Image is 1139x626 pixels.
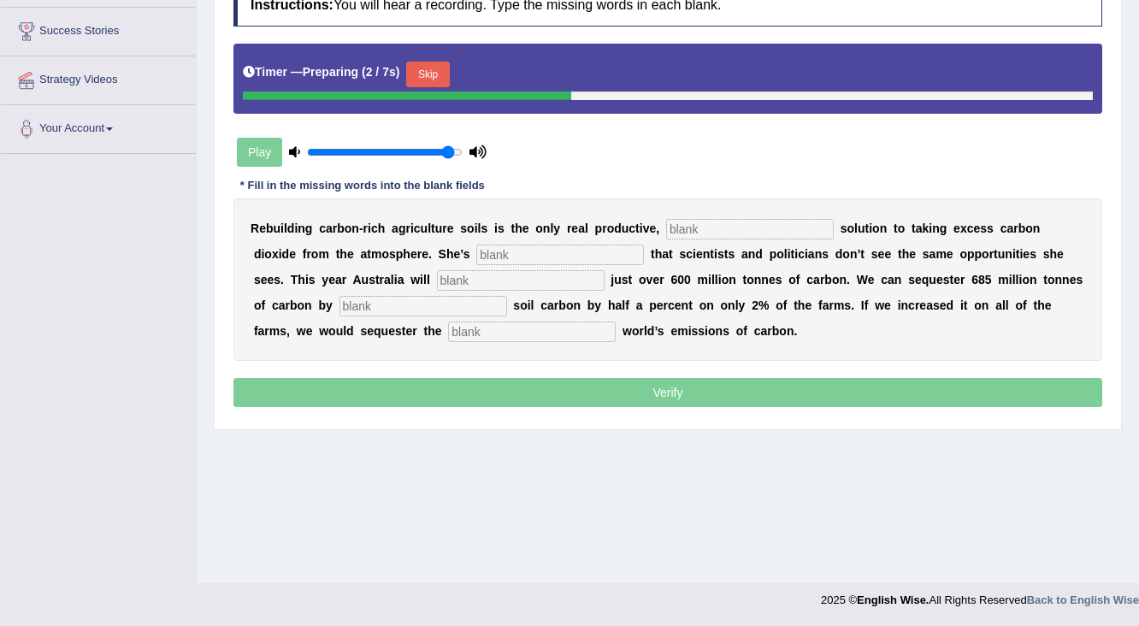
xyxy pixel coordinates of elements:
[649,221,656,235] b: e
[929,247,936,261] b: a
[272,247,279,261] b: x
[266,221,274,235] b: b
[1013,221,1018,235] b: r
[279,298,286,312] b: a
[417,247,422,261] b: r
[1,105,196,148] a: Your Account
[607,221,615,235] b: o
[1027,594,1139,606] strong: Back to English Wise
[422,247,428,261] b: e
[1016,247,1020,261] b: t
[1012,247,1016,261] b: i
[947,247,953,261] b: e
[251,221,259,235] b: R
[1033,221,1041,235] b: n
[396,247,404,261] b: p
[985,273,992,286] b: 5
[1000,221,1007,235] b: c
[998,247,1006,261] b: u
[254,298,262,312] b: o
[435,221,443,235] b: u
[776,247,784,261] b: o
[398,273,404,286] b: a
[835,247,843,261] b: d
[724,247,729,261] b: t
[871,247,878,261] b: s
[967,247,975,261] b: p
[923,247,929,261] b: s
[1016,273,1019,286] b: l
[832,273,840,286] b: o
[1048,273,1055,286] b: o
[410,221,414,235] b: i
[303,65,358,79] b: Preparing
[788,247,791,261] b: i
[423,273,427,286] b: l
[684,273,691,286] b: 0
[798,247,805,261] b: c
[854,221,858,235] b: l
[839,273,847,286] b: n
[406,62,449,87] button: Skip
[915,273,922,286] b: e
[272,298,279,312] b: c
[1019,247,1023,261] b: i
[850,247,858,261] b: n
[428,247,432,261] b: .
[421,221,428,235] b: u
[868,273,875,286] b: e
[371,221,378,235] b: c
[949,273,953,286] b: t
[522,221,529,235] b: e
[498,221,505,235] b: s
[352,273,361,286] b: A
[822,247,829,261] b: s
[1070,273,1077,286] b: e
[309,273,316,286] b: s
[805,247,808,261] b: i
[264,247,272,261] b: o
[1030,247,1036,261] b: s
[614,273,622,286] b: u
[960,273,965,286] b: r
[531,298,534,312] b: l
[898,221,906,235] b: o
[693,247,696,261] b: i
[894,221,898,235] b: t
[585,221,588,235] b: l
[280,273,284,286] b: .
[842,247,850,261] b: o
[384,273,391,286] b: a
[646,273,653,286] b: v
[708,273,711,286] b: i
[1057,247,1064,261] b: e
[857,273,868,286] b: W
[233,178,492,194] div: * Fill in the missing words into the blank fields
[243,66,399,79] h5: Timer —
[1022,273,1030,286] b: o
[967,221,974,235] b: c
[953,273,960,286] b: e
[728,247,735,261] b: s
[578,221,585,235] b: a
[698,273,708,286] b: m
[339,247,347,261] b: h
[715,273,718,286] b: l
[748,247,756,261] b: n
[791,247,795,261] b: t
[550,221,553,235] b: l
[1005,247,1012,261] b: n
[1025,221,1033,235] b: o
[622,273,629,286] b: s
[381,247,389,261] b: o
[363,221,368,235] b: r
[261,273,268,286] b: e
[1009,273,1012,286] b: i
[841,221,847,235] b: s
[629,221,635,235] b: c
[528,298,531,312] b: i
[987,221,994,235] b: s
[342,273,346,286] b: r
[622,221,629,235] b: u
[929,221,932,235] b: i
